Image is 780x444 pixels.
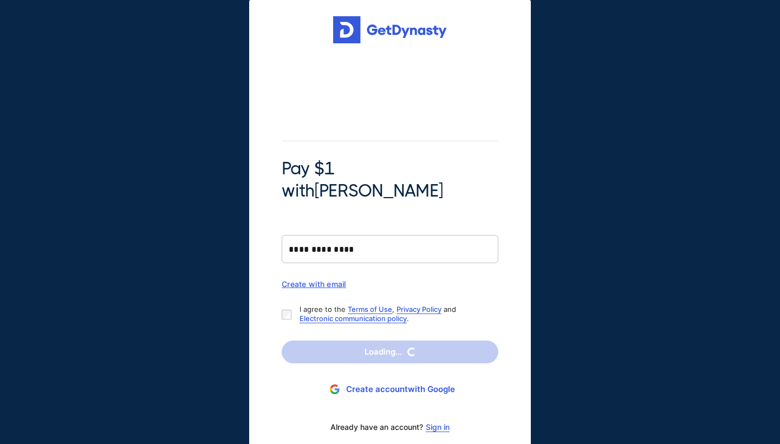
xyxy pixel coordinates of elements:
span: Pay $1 with [PERSON_NAME] [282,158,498,203]
button: Create accountwith Google [282,380,498,400]
a: Sign in [426,423,450,432]
p: I agree to the , and . [300,305,490,323]
img: Get started for free with Dynasty Trust Company [333,16,447,43]
a: Electronic communication policy [300,314,407,323]
div: Already have an account? [282,416,498,439]
a: Terms of Use [348,305,392,314]
a: Privacy Policy [396,305,441,314]
div: Create with email [282,279,498,289]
